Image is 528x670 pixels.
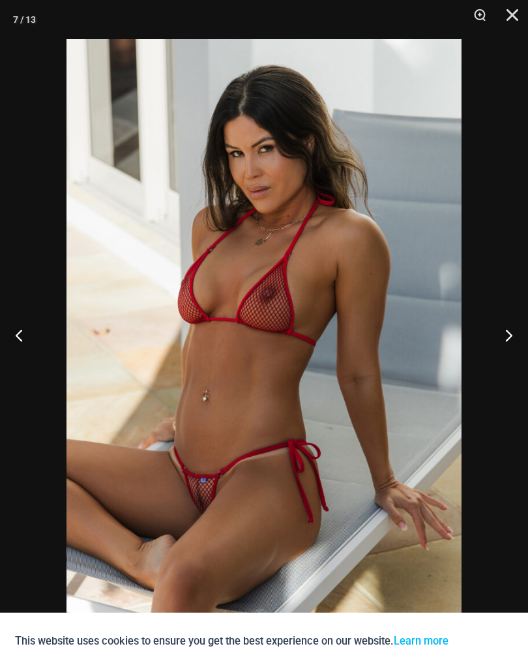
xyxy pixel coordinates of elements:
button: Next [479,302,528,368]
button: Accept [458,626,514,657]
div: 7 / 13 [13,10,36,29]
a: Learn more [394,635,448,647]
p: This website uses cookies to ensure you get the best experience on our website. [15,632,448,650]
img: Summer Storm Red 312 Tri Top 456 Micro 05 [66,39,462,631]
